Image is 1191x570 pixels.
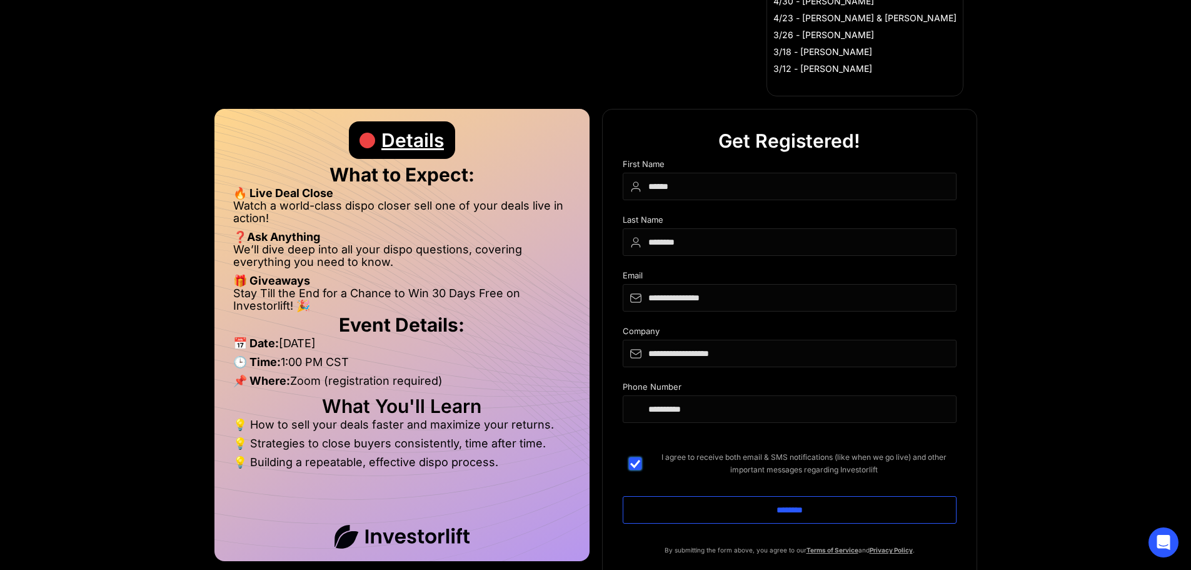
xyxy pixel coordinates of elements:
[381,121,444,159] div: Details
[623,215,957,228] div: Last Name
[870,546,913,554] a: Privacy Policy
[651,451,957,476] span: I agree to receive both email & SMS notifications (like when we go live) and other important mess...
[623,271,957,284] div: Email
[233,337,571,356] li: [DATE]
[233,274,310,287] strong: 🎁 Giveaways
[233,356,571,375] li: 1:00 PM CST
[233,186,333,200] strong: 🔥 Live Deal Close
[807,546,858,554] a: Terms of Service
[233,437,571,456] li: 💡 Strategies to close buyers consistently, time after time.
[233,375,571,394] li: Zoom (registration required)
[1148,527,1178,557] div: Open Intercom Messenger
[233,287,571,312] li: Stay Till the End for a Chance to Win 30 Days Free on Investorlift! 🎉
[233,200,571,231] li: Watch a world-class dispo closer sell one of your deals live in action!
[233,230,320,243] strong: ❓Ask Anything
[233,374,290,387] strong: 📌 Where:
[623,544,957,556] p: By submitting the form above, you agree to our and .
[623,327,957,340] div: Company
[329,163,475,186] strong: What to Expect:
[623,160,957,173] div: First Name
[339,313,465,336] strong: Event Details:
[233,400,571,412] h2: What You'll Learn
[623,382,957,395] div: Phone Number
[718,122,860,160] div: Get Registered!
[233,355,281,369] strong: 🕒 Time:
[623,160,957,544] form: DIspo Day Main Form
[233,419,571,437] li: 💡 How to sell your deals faster and maximize your returns.
[233,243,571,275] li: We’ll dive deep into all your dispo questions, covering everything you need to know.
[233,456,571,469] li: 💡 Building a repeatable, effective dispo process.
[233,337,279,350] strong: 📅 Date:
